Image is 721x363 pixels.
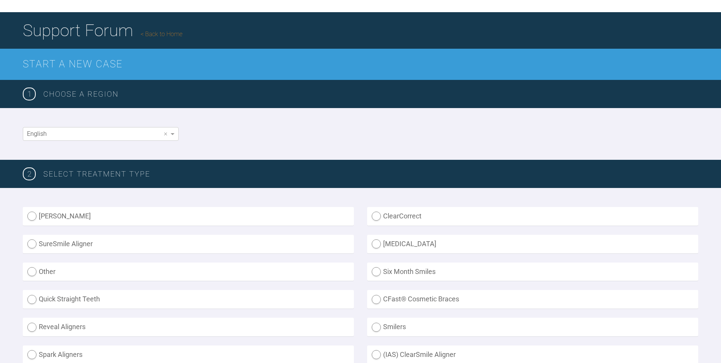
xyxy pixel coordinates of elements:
h3: Choose a region [43,88,698,100]
label: Quick Straight Teeth [23,290,354,309]
label: [PERSON_NAME] [23,207,354,226]
span: × [164,130,167,137]
label: Six Month Smiles [367,263,698,281]
label: CFast® Cosmetic Braces [367,290,698,309]
label: Reveal Aligners [23,318,354,336]
h3: SELECT TREATMENT TYPE [43,168,698,180]
label: Smilers [367,318,698,336]
span: 2 [23,167,36,180]
span: English [27,130,47,137]
h2: Start a New Case [23,56,698,72]
span: Clear value [162,127,169,140]
label: Other [23,263,354,281]
a: Back to Home [141,30,182,38]
h1: Support Forum [23,17,182,44]
label: [MEDICAL_DATA] [367,235,698,253]
label: SureSmile Aligner [23,235,354,253]
span: 1 [23,88,36,100]
label: ClearCorrect [367,207,698,226]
